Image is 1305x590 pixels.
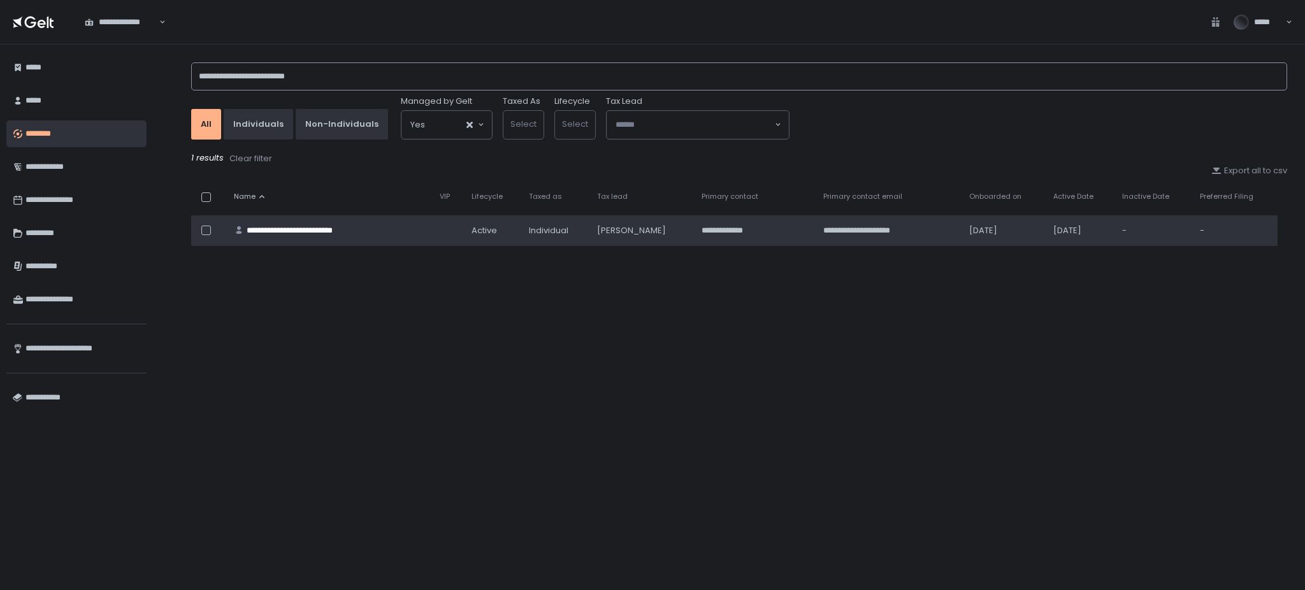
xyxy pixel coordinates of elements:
div: [PERSON_NAME] [597,225,686,236]
div: 1 results [191,152,1287,165]
span: Tax lead [597,192,628,201]
span: Select [510,118,537,130]
span: Primary contact [702,192,758,201]
div: Non-Individuals [305,119,379,130]
div: [DATE] [969,225,1038,236]
span: Managed by Gelt [401,96,472,107]
button: Clear Selected [466,122,473,128]
div: - [1122,225,1185,236]
input: Search for option [425,119,465,131]
span: Name [234,192,256,201]
span: VIP [440,192,450,201]
span: Active Date [1053,192,1093,201]
div: Clear filter [229,153,272,164]
span: Primary contact email [823,192,902,201]
span: Preferred Filing [1200,192,1253,201]
div: Individuals [233,119,284,130]
input: Search for option [157,16,158,29]
div: All [201,119,212,130]
button: Individuals [224,109,293,140]
button: Clear filter [229,152,273,165]
label: Taxed As [503,96,540,107]
span: Lifecycle [472,192,503,201]
div: Search for option [76,8,166,35]
span: Taxed as [529,192,562,201]
div: Individual [529,225,582,236]
button: Non-Individuals [296,109,388,140]
span: Select [562,118,588,130]
button: All [191,109,221,140]
div: Search for option [607,111,789,139]
span: active [472,225,497,236]
button: Export all to csv [1211,165,1287,176]
div: Search for option [401,111,492,139]
span: Yes [410,119,425,131]
span: Tax Lead [606,96,642,107]
div: - [1200,225,1270,236]
label: Lifecycle [554,96,590,107]
input: Search for option [616,119,774,131]
span: Onboarded on [969,192,1021,201]
div: [DATE] [1053,225,1107,236]
span: Inactive Date [1122,192,1169,201]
